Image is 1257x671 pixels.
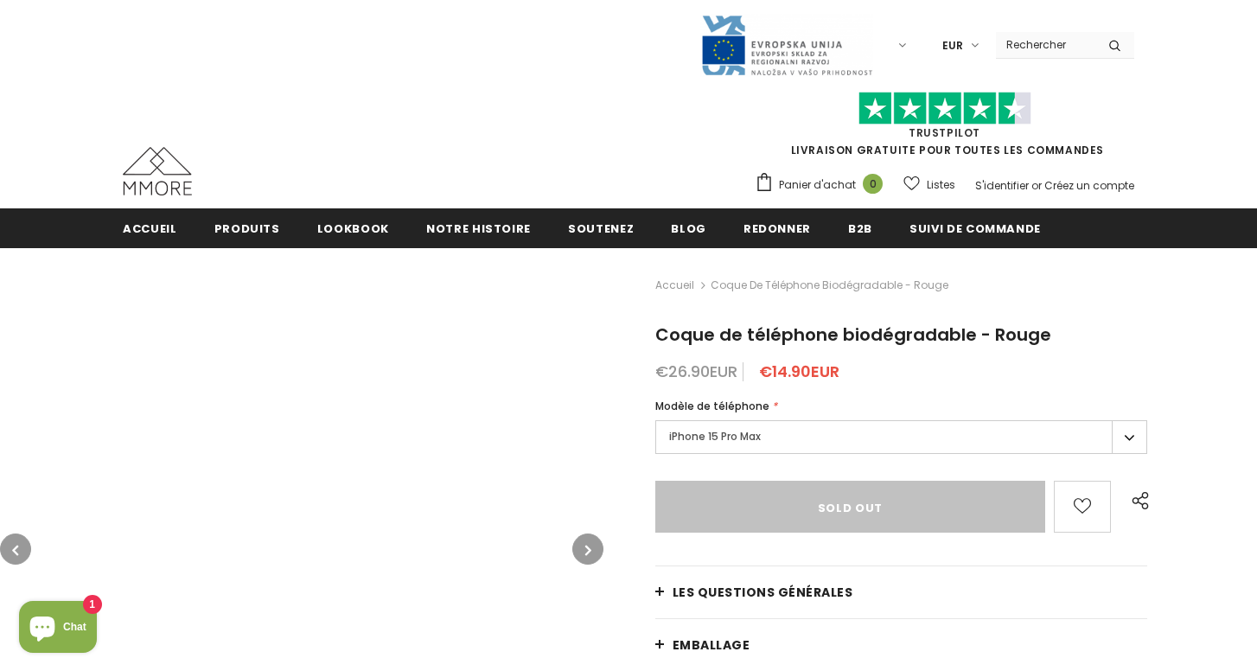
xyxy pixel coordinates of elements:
[214,220,280,237] span: Produits
[909,208,1041,247] a: Suivi de commande
[759,361,839,382] span: €14.90EUR
[942,37,963,54] span: EUR
[743,208,811,247] a: Redonner
[863,174,883,194] span: 0
[214,208,280,247] a: Produits
[655,275,694,296] a: Accueil
[909,220,1041,237] span: Suivi de commande
[858,92,1031,125] img: Faites confiance aux étoiles pilotes
[568,208,634,247] a: soutenez
[426,220,531,237] span: Notre histoire
[655,323,1051,347] span: Coque de téléphone biodégradable - Rouge
[655,481,1045,533] input: Sold Out
[996,32,1095,57] input: Search Site
[711,275,948,296] span: Coque de téléphone biodégradable - Rouge
[755,99,1134,157] span: LIVRAISON GRATUITE POUR TOUTES LES COMMANDES
[909,125,980,140] a: TrustPilot
[317,208,389,247] a: Lookbook
[848,220,872,237] span: B2B
[673,636,750,654] span: EMBALLAGE
[1031,178,1042,193] span: or
[671,220,706,237] span: Blog
[14,601,102,657] inbox-online-store-chat: Shopify online store chat
[426,208,531,247] a: Notre histoire
[848,208,872,247] a: B2B
[123,147,192,195] img: Cas MMORE
[568,220,634,237] span: soutenez
[123,220,177,237] span: Accueil
[673,584,853,601] span: Les questions générales
[671,208,706,247] a: Blog
[123,208,177,247] a: Accueil
[927,176,955,194] span: Listes
[743,220,811,237] span: Redonner
[755,172,891,198] a: Panier d'achat 0
[975,178,1029,193] a: S'identifier
[655,619,1147,671] a: EMBALLAGE
[655,399,769,413] span: Modèle de téléphone
[1044,178,1134,193] a: Créez un compte
[700,37,873,52] a: Javni Razpis
[655,566,1147,618] a: Les questions générales
[317,220,389,237] span: Lookbook
[700,14,873,77] img: Javni Razpis
[655,420,1147,454] label: iPhone 15 Pro Max
[779,176,856,194] span: Panier d'achat
[655,361,737,382] span: €26.90EUR
[903,169,955,200] a: Listes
